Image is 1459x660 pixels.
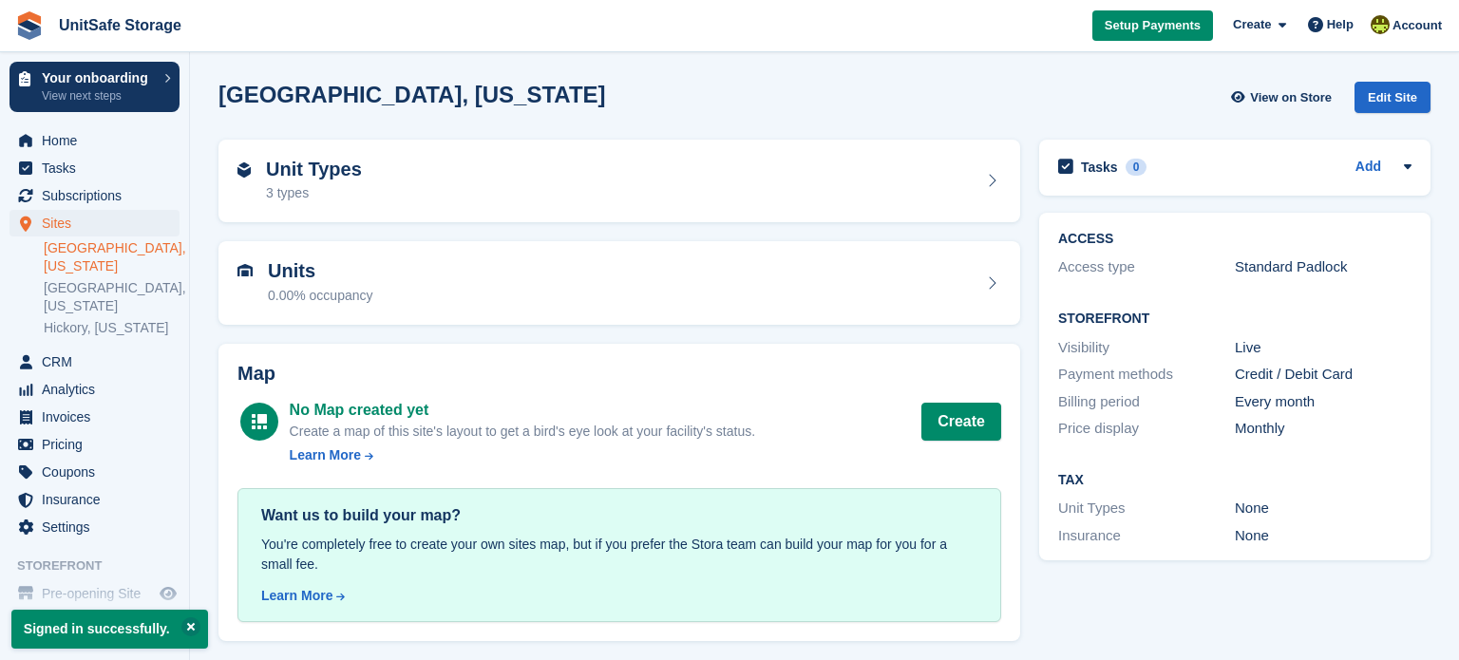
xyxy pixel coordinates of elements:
[1355,157,1381,179] a: Add
[1393,16,1442,35] span: Account
[1235,337,1412,359] div: Live
[218,241,1020,325] a: Units 0.00% occupancy
[42,486,156,513] span: Insurance
[9,431,180,458] a: menu
[1126,159,1147,176] div: 0
[9,182,180,209] a: menu
[44,279,180,315] a: [GEOGRAPHIC_DATA], [US_STATE]
[42,580,156,607] span: Pre-opening Site
[51,9,189,41] a: UnitSafe Storage
[9,210,180,236] a: menu
[9,349,180,375] a: menu
[290,399,755,422] div: No Map created yet
[42,71,155,85] p: Your onboarding
[11,610,208,649] p: Signed in successfully.
[237,363,1001,385] h2: Map
[1058,311,1412,327] h2: Storefront
[1327,15,1354,34] span: Help
[42,459,156,485] span: Coupons
[266,159,362,180] h2: Unit Types
[42,349,156,375] span: CRM
[261,535,977,575] div: You're completely free to create your own sites map, but if you prefer the Stora team can build y...
[15,11,44,40] img: stora-icon-8386f47178a22dfd0bd8f6a31ec36ba5ce8667c1dd55bd0f319d3a0aa187defe.svg
[42,155,156,181] span: Tasks
[1233,15,1271,34] span: Create
[1371,15,1390,34] img: Jeff Bodenmuller
[1058,256,1235,278] div: Access type
[1058,498,1235,519] div: Unit Types
[1105,16,1201,35] span: Setup Payments
[1235,418,1412,440] div: Monthly
[44,239,180,275] a: [GEOGRAPHIC_DATA], [US_STATE]
[290,445,361,465] div: Learn More
[261,504,977,527] div: Want us to build your map?
[1235,364,1412,386] div: Credit / Debit Card
[9,155,180,181] a: menu
[261,586,977,606] a: Learn More
[1058,418,1235,440] div: Price display
[1058,525,1235,547] div: Insurance
[9,514,180,540] a: menu
[1250,88,1332,107] span: View on Store
[9,486,180,513] a: menu
[42,514,156,540] span: Settings
[290,422,755,442] div: Create a map of this site's layout to get a bird's eye look at your facility's status.
[268,260,373,282] h2: Units
[1058,364,1235,386] div: Payment methods
[252,414,267,429] img: map-icn-white-8b231986280072e83805622d3debb4903e2986e43859118e7b4002611c8ef794.svg
[218,140,1020,223] a: Unit Types 3 types
[1058,232,1412,247] h2: ACCESS
[9,580,180,607] a: menu
[237,264,253,277] img: unit-icn-7be61d7bf1b0ce9d3e12c5938cc71ed9869f7b940bace4675aadf7bd6d80202e.svg
[1355,82,1431,121] a: Edit Site
[42,127,156,154] span: Home
[42,431,156,458] span: Pricing
[1235,525,1412,547] div: None
[218,82,606,107] h2: [GEOGRAPHIC_DATA], [US_STATE]
[9,404,180,430] a: menu
[157,582,180,605] a: Preview store
[1355,82,1431,113] div: Edit Site
[1235,391,1412,413] div: Every month
[1235,256,1412,278] div: Standard Padlock
[9,127,180,154] a: menu
[237,162,251,178] img: unit-type-icn-2b2737a686de81e16bb02015468b77c625bbabd49415b5ef34ead5e3b44a266d.svg
[1228,82,1339,113] a: View on Store
[1058,391,1235,413] div: Billing period
[42,376,156,403] span: Analytics
[9,62,180,112] a: Your onboarding View next steps
[1058,473,1412,488] h2: Tax
[290,445,755,465] a: Learn More
[921,403,1001,441] button: Create
[1235,498,1412,519] div: None
[9,459,180,485] a: menu
[42,210,156,236] span: Sites
[261,586,332,606] div: Learn More
[266,183,362,203] div: 3 types
[268,286,373,306] div: 0.00% occupancy
[1058,337,1235,359] div: Visibility
[1092,10,1213,42] a: Setup Payments
[42,404,156,430] span: Invoices
[17,556,189,575] span: Storefront
[9,376,180,403] a: menu
[1081,159,1118,176] h2: Tasks
[42,87,155,104] p: View next steps
[42,182,156,209] span: Subscriptions
[44,319,180,337] a: Hickory, [US_STATE]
